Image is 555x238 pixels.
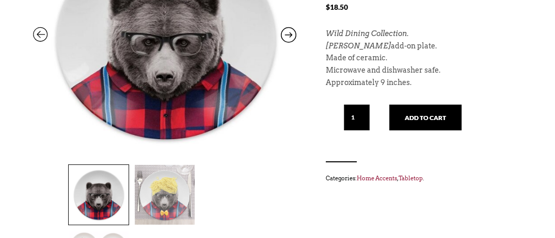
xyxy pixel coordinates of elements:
a: Home Accents [357,175,397,182]
span: Categories: , . [326,173,522,184]
em: [PERSON_NAME] [326,42,391,50]
em: Wild Dining Collection [326,29,407,38]
p: Made of ceramic. [326,52,522,64]
a: Tabletop [399,175,423,182]
p: . [326,28,522,40]
bdi: 18.50 [326,3,348,11]
p: add-on plate. [326,40,522,53]
input: Qty [344,105,370,130]
button: Add to cart [389,105,462,130]
span: $ [326,3,330,11]
p: Microwave and dishwasher safe. [326,64,522,77]
p: Approximately 9 inches. [326,77,522,89]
